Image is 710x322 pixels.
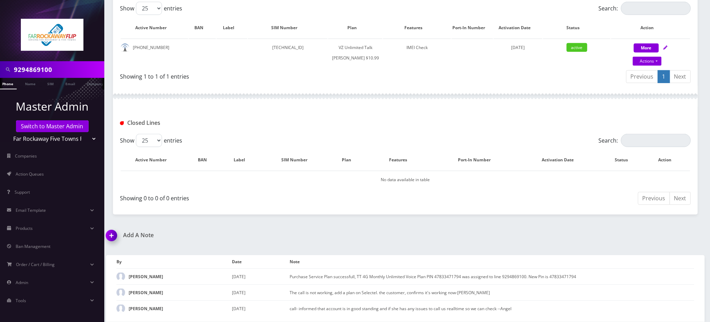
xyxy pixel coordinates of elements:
strong: [PERSON_NAME] [129,306,163,312]
img: default.png [121,43,129,52]
td: VZ Unlimited Talk [PERSON_NAME] $10.99 [328,39,382,67]
th: SIM Number: activate to sort column ascending [248,18,328,38]
span: Tools [16,298,26,304]
th: Status: activate to sort column ascending [543,18,611,38]
div: IMEI Check [383,42,451,53]
a: Add A Note [106,232,400,239]
input: Search: [621,134,691,147]
a: Email [62,78,79,89]
span: Order / Cart / Billing [16,261,55,267]
td: [TECHNICAL_ID] [248,39,328,67]
th: Note [290,255,694,269]
span: active [567,43,587,52]
a: Switch to Master Admin [16,120,89,132]
td: No data available in table [121,171,690,188]
input: Search: [621,2,691,15]
th: BAN: activate to sort column ascending [189,150,223,170]
strong: [PERSON_NAME] [129,274,163,280]
a: Previous [626,70,658,83]
td: [PHONE_NUMBER] [121,39,188,67]
th: Plan: activate to sort column ascending [328,18,382,38]
th: Date [232,255,290,269]
span: Companies [15,153,37,159]
select: Showentries [136,134,162,147]
a: Next [670,192,691,205]
a: Next [670,70,691,83]
span: Action Queues [16,171,44,177]
h1: Closed Lines [120,120,303,126]
label: Search: [599,134,691,147]
a: SIM [44,78,57,89]
td: call- informed that account is in good standing and if she has any issues to call us realltime so... [290,300,694,316]
th: Features: activate to sort column ascending [368,150,435,170]
strong: [PERSON_NAME] [129,290,163,296]
th: Port-In Number: activate to sort column ascending [452,18,493,38]
td: [DATE] [232,284,290,300]
img: Far Rockaway Five Towns Flip [21,19,83,51]
th: Action : activate to sort column ascending [647,150,690,170]
a: Name [22,78,39,89]
span: Ban Management [16,243,50,249]
th: Features: activate to sort column ascending [383,18,451,38]
span: Products [16,225,33,231]
th: By [116,255,232,269]
label: Show entries [120,134,182,147]
div: Showing 0 to 0 of 0 entries [120,191,400,202]
th: Status: activate to sort column ascending [604,150,647,170]
a: Company [83,78,107,89]
a: Actions [633,57,662,66]
th: Active Number: activate to sort column descending [121,150,188,170]
span: Email Template [16,207,46,213]
th: Active Number: activate to sort column ascending [121,18,188,38]
td: [DATE] [232,300,290,316]
span: Admin [16,280,28,285]
th: Activation Date: activate to sort column ascending [494,18,542,38]
td: [DATE] [232,269,290,285]
span: Support [15,189,30,195]
th: Plan: activate to sort column ascending [333,150,367,170]
th: Label: activate to sort column ascending [217,18,247,38]
td: The call is not working, add a plan on Selectel. the customer, confirms it's working now-[PERSON_... [290,284,694,300]
th: Activation Date: activate to sort column ascending [520,150,603,170]
label: Show entries [120,2,182,15]
th: BAN: activate to sort column ascending [189,18,216,38]
a: 1 [658,70,670,83]
select: Showentries [136,2,162,15]
th: SIM Number: activate to sort column ascending [263,150,333,170]
input: Search in Company [14,63,103,76]
img: Closed Lines [120,121,124,125]
label: Search: [599,2,691,15]
th: Action: activate to sort column ascending [611,18,690,38]
th: Port-In Number: activate to sort column ascending [436,150,519,170]
button: More [634,43,659,53]
span: [DATE] [511,45,525,50]
div: Showing 1 to 1 of 1 entries [120,70,400,81]
td: Purchase Service Plan successfull, TT 4G Monthly Unlimited Voice Plan PIN 47833471794 was assigne... [290,269,694,285]
a: Previous [638,192,670,205]
th: Label: activate to sort column ascending [224,150,263,170]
